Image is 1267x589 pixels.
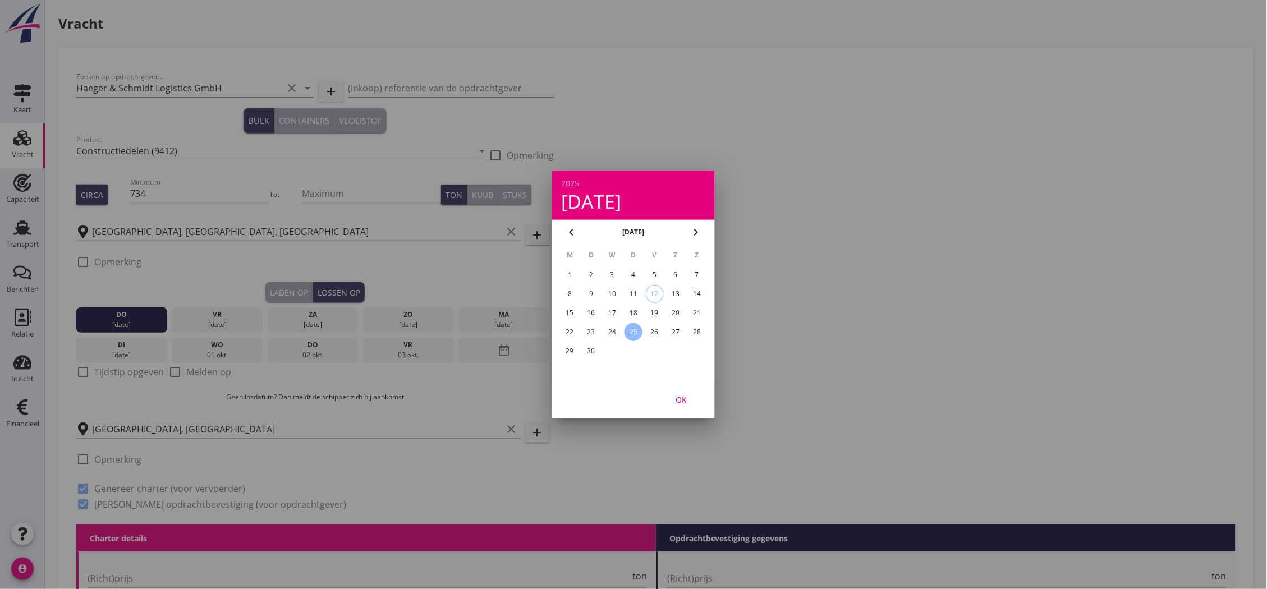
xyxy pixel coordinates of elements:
button: 27 [667,323,685,341]
button: 14 [688,285,706,303]
button: 18 [625,304,642,322]
th: D [623,246,644,265]
button: 29 [561,342,579,360]
button: 26 [646,323,664,341]
button: 11 [625,285,642,303]
button: 21 [688,304,706,322]
button: 2 [582,266,600,284]
button: 13 [667,285,685,303]
button: 1 [561,266,579,284]
button: 17 [603,304,621,322]
button: 19 [646,304,664,322]
button: 3 [603,266,621,284]
button: 25 [625,323,642,341]
th: W [602,246,622,265]
button: 23 [582,323,600,341]
button: 6 [667,266,685,284]
i: chevron_right [689,226,703,239]
button: 12 [646,285,664,303]
button: 4 [625,266,642,284]
button: 24 [603,323,621,341]
th: M [560,246,580,265]
div: 12 [646,286,663,302]
button: 22 [561,323,579,341]
button: 7 [688,266,706,284]
button: 10 [603,285,621,303]
th: Z [666,246,686,265]
button: 9 [582,285,600,303]
button: [DATE] [619,224,648,241]
div: OK [665,394,697,406]
div: [DATE] [561,192,706,211]
button: 28 [688,323,706,341]
button: 30 [582,342,600,360]
th: V [645,246,665,265]
button: 20 [667,304,685,322]
th: D [581,246,602,265]
i: chevron_left [564,226,578,239]
button: 8 [561,285,579,303]
button: 16 [582,304,600,322]
div: 2025 [561,180,706,187]
th: Z [687,246,707,265]
button: 15 [561,304,579,322]
button: 5 [646,266,664,284]
button: OK [657,389,706,409]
